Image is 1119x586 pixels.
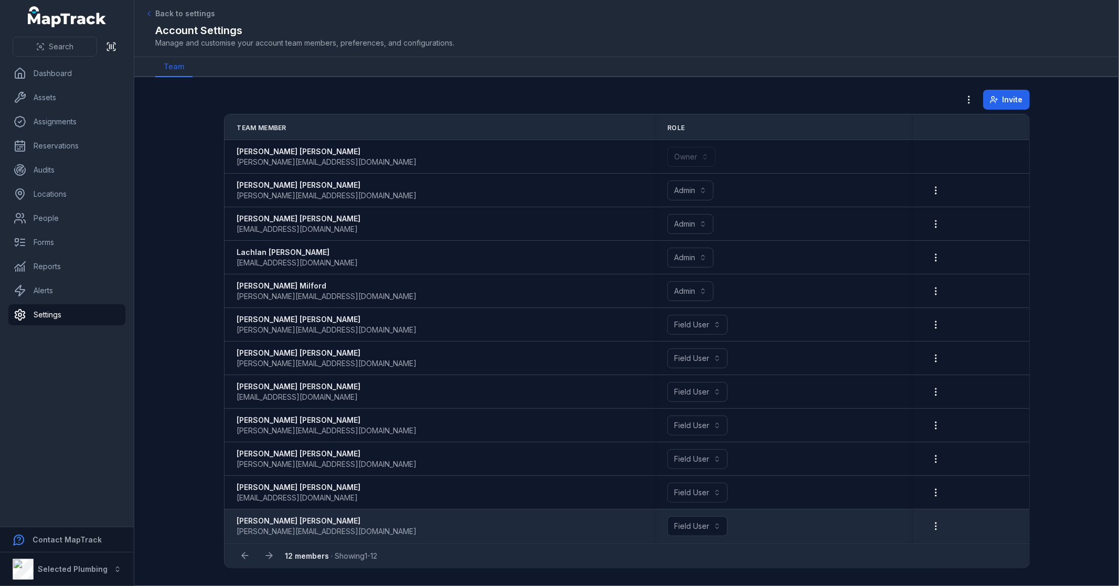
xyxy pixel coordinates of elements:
[983,90,1030,110] button: Invite
[237,348,417,358] strong: [PERSON_NAME] [PERSON_NAME]
[1003,94,1023,105] span: Invite
[667,180,713,200] button: Admin
[667,382,728,402] button: Field User
[237,392,358,402] span: [EMAIL_ADDRESS][DOMAIN_NAME]
[237,180,417,190] strong: [PERSON_NAME] [PERSON_NAME]
[237,358,417,369] span: [PERSON_NAME][EMAIL_ADDRESS][DOMAIN_NAME]
[237,459,417,470] span: [PERSON_NAME][EMAIL_ADDRESS][DOMAIN_NAME]
[145,8,215,19] a: Back to settings
[237,516,417,526] strong: [PERSON_NAME] [PERSON_NAME]
[237,449,417,459] strong: [PERSON_NAME] [PERSON_NAME]
[237,214,361,224] strong: [PERSON_NAME] [PERSON_NAME]
[237,415,417,425] strong: [PERSON_NAME] [PERSON_NAME]
[38,564,108,573] strong: Selected Plumbing
[667,315,728,335] button: Field User
[8,280,125,301] a: Alerts
[237,425,417,436] span: [PERSON_NAME][EMAIL_ADDRESS][DOMAIN_NAME]
[8,135,125,156] a: Reservations
[237,493,358,503] span: [EMAIL_ADDRESS][DOMAIN_NAME]
[667,449,728,469] button: Field User
[237,224,358,235] span: [EMAIL_ADDRESS][DOMAIN_NAME]
[667,124,685,132] span: Role
[8,208,125,229] a: People
[8,256,125,277] a: Reports
[667,483,728,503] button: Field User
[285,551,378,560] span: · Showing 1 - 12
[155,23,1098,38] h2: Account Settings
[667,516,728,536] button: Field User
[237,247,358,258] strong: Lachlan [PERSON_NAME]
[667,248,713,268] button: Admin
[237,157,417,167] span: [PERSON_NAME][EMAIL_ADDRESS][DOMAIN_NAME]
[8,111,125,132] a: Assignments
[237,281,417,291] strong: [PERSON_NAME] Milford
[8,232,125,253] a: Forms
[237,325,417,335] span: [PERSON_NAME][EMAIL_ADDRESS][DOMAIN_NAME]
[49,41,73,52] span: Search
[237,291,417,302] span: [PERSON_NAME][EMAIL_ADDRESS][DOMAIN_NAME]
[8,63,125,84] a: Dashboard
[237,190,417,201] span: [PERSON_NAME][EMAIL_ADDRESS][DOMAIN_NAME]
[667,214,713,234] button: Admin
[285,551,329,560] strong: 12 members
[8,87,125,108] a: Assets
[667,348,728,368] button: Field User
[33,535,102,544] strong: Contact MapTrack
[8,184,125,205] a: Locations
[155,8,215,19] span: Back to settings
[8,304,125,325] a: Settings
[155,38,1098,48] span: Manage and customise your account team members, preferences, and configurations.
[237,526,417,537] span: [PERSON_NAME][EMAIL_ADDRESS][DOMAIN_NAME]
[237,482,361,493] strong: [PERSON_NAME] [PERSON_NAME]
[667,281,713,301] button: Admin
[237,314,417,325] strong: [PERSON_NAME] [PERSON_NAME]
[13,37,97,57] button: Search
[237,124,286,132] span: Team Member
[667,415,728,435] button: Field User
[155,57,193,77] a: Team
[28,6,106,27] a: MapTrack
[8,159,125,180] a: Audits
[237,381,361,392] strong: [PERSON_NAME] [PERSON_NAME]
[237,146,417,157] strong: [PERSON_NAME] [PERSON_NAME]
[237,258,358,268] span: [EMAIL_ADDRESS][DOMAIN_NAME]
